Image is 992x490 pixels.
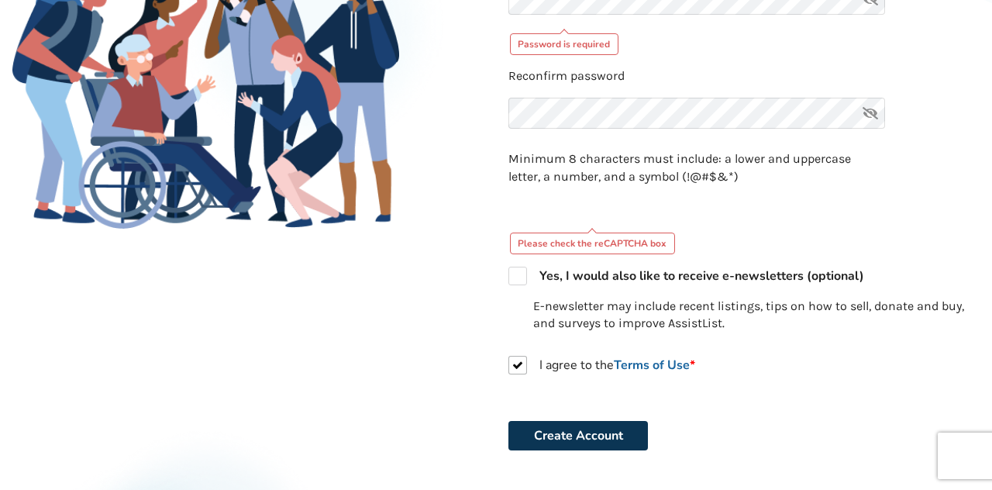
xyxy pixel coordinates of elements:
[508,67,980,85] p: Reconfirm password
[533,298,980,333] p: E-newsletter may include recent listings, tips on how to sell, donate and buy, and surveys to imp...
[510,33,619,55] div: Password is required
[508,150,885,186] p: Minimum 8 characters must include: a lower and uppercase letter, a number, and a symbol (!@#$&*)
[614,357,695,374] a: Terms of Use*
[510,233,676,254] div: Please check the reCAPTCHA box
[508,356,695,374] label: I agree to the
[508,421,648,450] button: Create Account
[539,267,864,285] strong: Yes, I would also like to receive e-newsletters (optional)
